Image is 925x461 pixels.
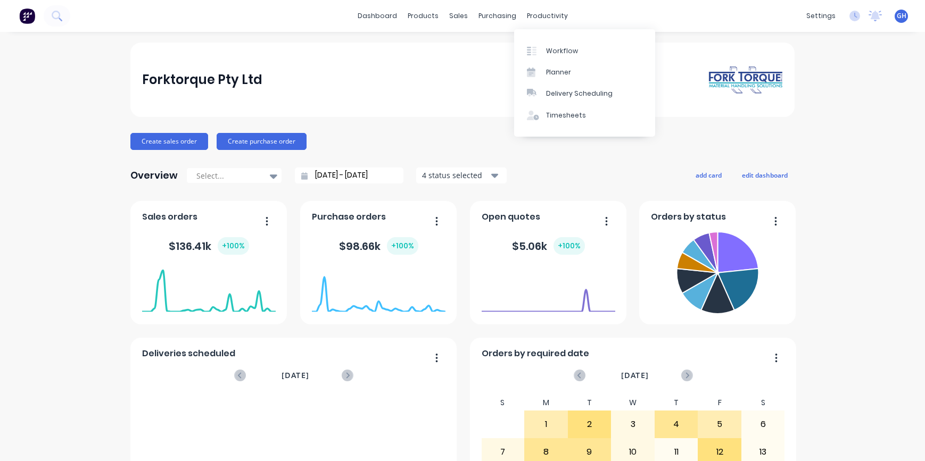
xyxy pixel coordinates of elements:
[514,62,655,83] a: Planner
[741,395,785,410] div: S
[708,65,783,95] img: Forktorque Pty Ltd
[282,370,309,381] span: [DATE]
[130,165,178,186] div: Overview
[19,8,35,24] img: Factory
[142,211,197,223] span: Sales orders
[524,395,568,410] div: M
[897,11,906,21] span: GH
[546,68,571,77] div: Planner
[142,69,262,90] div: Forktorque Pty Ltd
[169,237,249,255] div: $ 136.41k
[742,411,784,438] div: 6
[402,8,444,24] div: products
[655,411,698,438] div: 4
[217,133,307,150] button: Create purchase order
[387,237,418,255] div: + 100 %
[422,170,489,181] div: 4 status selected
[568,411,611,438] div: 2
[522,8,573,24] div: productivity
[651,211,726,223] span: Orders by status
[611,395,655,410] div: W
[655,395,698,410] div: T
[546,46,578,56] div: Workflow
[512,237,585,255] div: $ 5.06k
[514,83,655,104] a: Delivery Scheduling
[312,211,386,223] span: Purchase orders
[218,237,249,255] div: + 100 %
[698,395,741,410] div: F
[444,8,473,24] div: sales
[482,347,589,360] span: Orders by required date
[612,411,654,438] div: 3
[568,395,612,410] div: T
[554,237,585,255] div: + 100 %
[735,168,795,182] button: edit dashboard
[801,8,841,24] div: settings
[698,411,741,438] div: 5
[525,411,567,438] div: 1
[689,168,729,182] button: add card
[621,370,649,381] span: [DATE]
[482,211,540,223] span: Open quotes
[514,105,655,126] a: Timesheets
[352,8,402,24] a: dashboard
[514,40,655,61] a: Workflow
[142,347,235,360] span: Deliveries scheduled
[473,8,522,24] div: purchasing
[130,133,208,150] button: Create sales order
[546,111,586,120] div: Timesheets
[339,237,418,255] div: $ 98.66k
[546,89,613,98] div: Delivery Scheduling
[481,395,525,410] div: S
[416,167,507,183] button: 4 status selected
